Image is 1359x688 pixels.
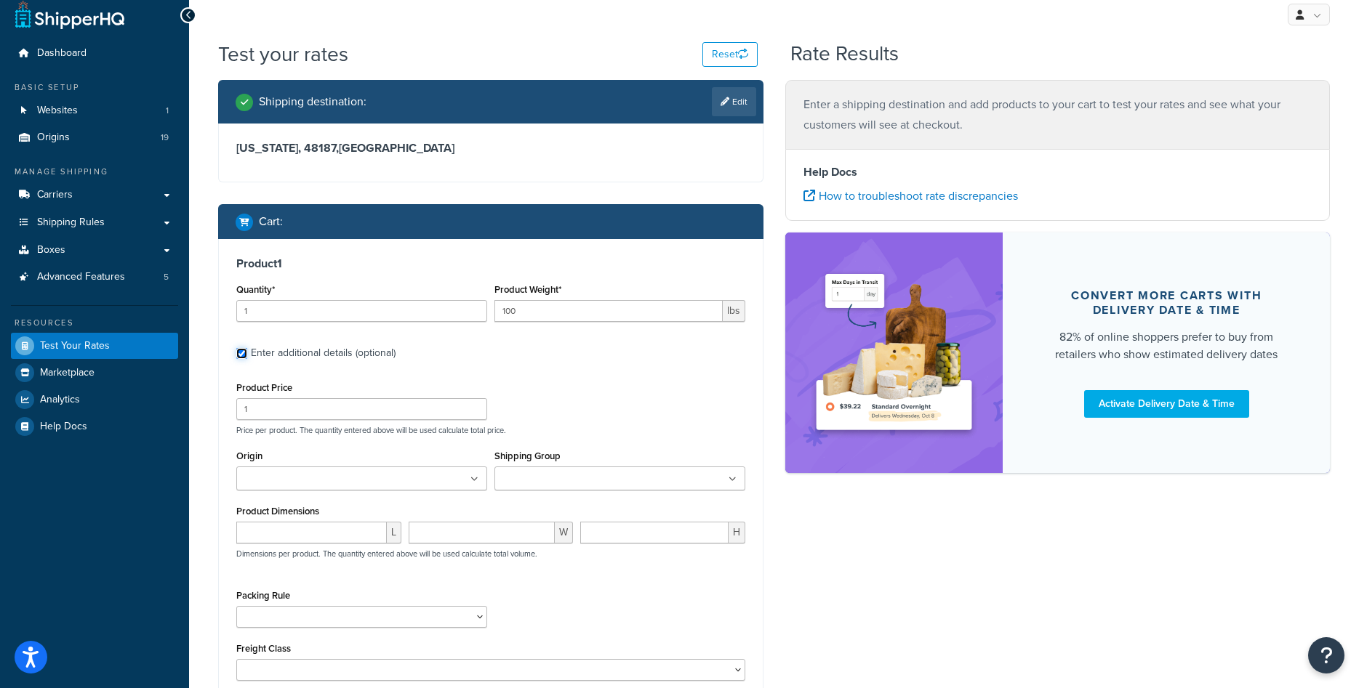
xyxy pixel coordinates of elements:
[494,284,561,295] label: Product Weight*
[236,506,319,517] label: Product Dimensions
[233,425,749,435] p: Price per product. The quantity entered above will be used calculate total price.
[11,413,178,440] a: Help Docs
[11,97,178,124] li: Websites
[729,522,745,543] span: H
[494,300,723,322] input: 0.00
[236,141,745,155] h3: [US_STATE], 48187 , [GEOGRAPHIC_DATA]
[11,387,178,413] a: Analytics
[387,522,401,543] span: L
[236,590,290,601] label: Packing Rule
[803,187,1018,204] a: How to troubleshoot rate discrepancies
[37,244,65,256] span: Boxes
[236,284,275,295] label: Quantity*
[166,105,169,117] span: 1
[161,131,169,144] span: 19
[11,182,178,209] a: Carriers
[11,333,178,359] a: Test Your Rates
[11,360,178,386] a: Marketplace
[236,348,247,359] input: Enter additional details (optional)
[11,97,178,124] a: Websites1
[236,256,745,271] h3: Product 1
[11,81,178,94] div: Basic Setup
[259,215,283,228] h2: Cart :
[1308,637,1344,673] button: Open Resource Center
[37,47,87,60] span: Dashboard
[236,382,292,393] label: Product Price
[11,264,178,291] a: Advanced Features5
[218,40,348,68] h1: Test your rates
[1084,390,1249,418] a: Activate Delivery Date & Time
[790,43,899,65] h2: Rate Results
[236,300,487,322] input: 0.0
[37,105,78,117] span: Websites
[233,549,537,559] p: Dimensions per product. The quantity entered above will be used calculate total volume.
[712,87,756,116] a: Edit
[37,189,73,201] span: Carriers
[723,300,745,322] span: lbs
[807,254,982,451] img: feature-image-ddt-36eae7f7280da8017bfb280eaccd9c446f90b1fe08728e4019434db127062ab4.png
[40,394,80,406] span: Analytics
[11,124,178,151] li: Origins
[11,264,178,291] li: Advanced Features
[37,131,70,144] span: Origins
[37,216,105,229] span: Shipping Rules
[40,367,95,379] span: Marketplace
[11,237,178,264] a: Boxes
[11,40,178,67] a: Dashboard
[251,343,396,363] div: Enter additional details (optional)
[236,643,291,654] label: Freight Class
[37,271,125,283] span: Advanced Features
[11,209,178,236] a: Shipping Rules
[40,421,87,433] span: Help Docs
[702,42,758,67] button: Reset
[494,450,561,461] label: Shipping Group
[259,95,366,108] h2: Shipping destination :
[803,94,1312,135] p: Enter a shipping destination and add products to your cart to test your rates and see what your c...
[164,271,169,283] span: 5
[1038,328,1295,363] div: 82% of online shoppers prefer to buy from retailers who show estimated delivery dates
[555,522,573,543] span: W
[803,163,1312,181] h4: Help Docs
[11,124,178,151] a: Origins19
[40,340,110,352] span: Test Your Rates
[236,450,262,461] label: Origin
[11,317,178,329] div: Resources
[1038,288,1295,317] div: Convert more carts with delivery date & time
[11,166,178,178] div: Manage Shipping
